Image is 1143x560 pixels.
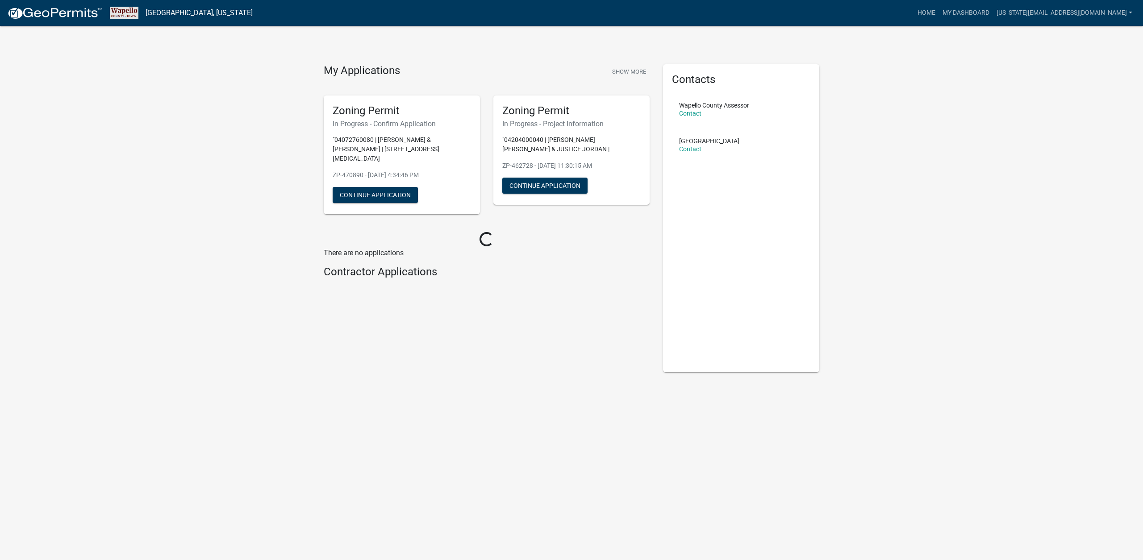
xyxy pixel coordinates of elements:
h6: In Progress - Confirm Application [333,120,471,128]
h4: Contractor Applications [324,265,650,278]
h5: Contacts [672,73,810,86]
a: Contact [679,145,701,153]
p: ZP-470890 - [DATE] 4:34:46 PM [333,170,471,180]
button: Continue Application [502,178,588,194]
img: Wapello County, Iowa [110,7,138,19]
a: Home [914,4,939,21]
p: There are no applications [324,248,650,258]
h5: Zoning Permit [333,104,471,117]
p: "04204000040 | [PERSON_NAME] [PERSON_NAME] & JUSTICE JORDAN | [502,135,641,154]
h5: Zoning Permit [502,104,641,117]
button: Continue Application [333,187,418,203]
p: ZP-462728 - [DATE] 11:30:15 AM [502,161,641,170]
wm-workflow-list-section: Contractor Applications [324,265,650,282]
h4: My Applications [324,64,400,78]
p: "04072760080 | [PERSON_NAME] & [PERSON_NAME] | [STREET_ADDRESS][MEDICAL_DATA] [333,135,471,163]
p: [GEOGRAPHIC_DATA] [679,138,739,144]
a: Contact [679,110,701,117]
button: Show More [609,64,650,79]
h6: In Progress - Project Information [502,120,641,128]
a: My Dashboard [939,4,993,21]
a: [GEOGRAPHIC_DATA], [US_STATE] [146,5,253,21]
a: [US_STATE][EMAIL_ADDRESS][DOMAIN_NAME] [993,4,1136,21]
p: Wapello County Assessor [679,102,749,108]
